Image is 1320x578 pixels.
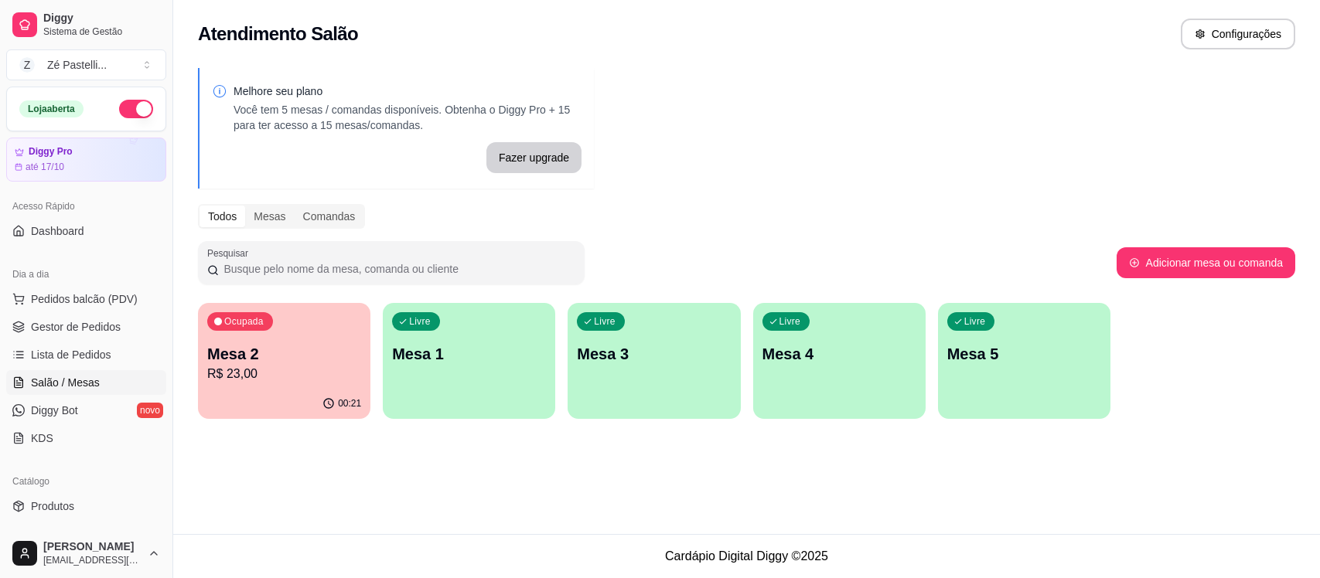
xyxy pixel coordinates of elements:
[6,287,166,311] button: Pedidos balcão (PDV)
[47,57,107,73] div: Zé Pastelli ...
[779,315,801,328] p: Livre
[19,100,84,117] div: Loja aberta
[31,319,121,335] span: Gestor de Pedidos
[224,315,264,328] p: Ocupada
[234,102,582,133] p: Você tem 5 mesas / comandas disponíveis. Obtenha o Diggy Pro + 15 para ter acesso a 15 mesas/coma...
[43,554,142,566] span: [EMAIL_ADDRESS][DOMAIN_NAME]
[383,303,555,419] button: LivreMesa 1
[6,469,166,494] div: Catálogo
[43,540,142,554] span: [PERSON_NAME]
[198,303,370,419] button: OcupadaMesa 2R$ 23,0000:21
[207,343,361,365] p: Mesa 2
[338,397,361,410] p: 00:21
[6,494,166,518] a: Produtos
[31,375,100,390] span: Salão / Mesas
[577,343,731,365] p: Mesa 3
[753,303,926,419] button: LivreMesa 4
[31,291,138,307] span: Pedidos balcão (PDV)
[964,315,986,328] p: Livre
[19,57,35,73] span: Z
[43,12,160,25] span: Diggy
[6,219,166,243] a: Dashboard
[6,6,166,43] a: DiggySistema de Gestão
[6,342,166,367] a: Lista de Pedidos
[31,430,53,446] span: KDS
[207,365,361,383] p: R$ 23,00
[6,138,166,182] a: Diggy Proaté 17/10
[6,49,166,80] button: Select a team
[234,83,582,99] p: Melhore seu plano
[594,315,616,328] p: Livre
[6,370,166,395] a: Salão / Mesas
[1117,247,1295,278] button: Adicionar mesa ou comanda
[568,303,740,419] button: LivreMesa 3
[6,262,166,287] div: Dia a dia
[947,343,1101,365] p: Mesa 5
[198,22,358,46] h2: Atendimento Salão
[938,303,1110,419] button: LivreMesa 5
[26,161,64,173] article: até 17/10
[31,526,104,542] span: Complementos
[486,142,582,173] button: Fazer upgrade
[762,343,916,365] p: Mesa 4
[6,194,166,219] div: Acesso Rápido
[31,223,84,239] span: Dashboard
[6,535,166,572] button: [PERSON_NAME][EMAIL_ADDRESS][DOMAIN_NAME]
[6,314,166,339] a: Gestor de Pedidos
[31,347,111,362] span: Lista de Pedidos
[295,206,364,227] div: Comandas
[119,100,153,118] button: Alterar Status
[1181,19,1295,49] button: Configurações
[245,206,294,227] div: Mesas
[6,426,166,450] a: KDS
[6,522,166,546] a: Complementos
[29,146,73,158] article: Diggy Pro
[31,403,78,418] span: Diggy Bot
[6,398,166,423] a: Diggy Botnovo
[31,498,74,514] span: Produtos
[207,246,254,260] label: Pesquisar
[392,343,546,365] p: Mesa 1
[219,261,575,277] input: Pesquisar
[409,315,431,328] p: Livre
[200,206,245,227] div: Todos
[43,25,160,38] span: Sistema de Gestão
[173,534,1320,578] footer: Cardápio Digital Diggy © 2025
